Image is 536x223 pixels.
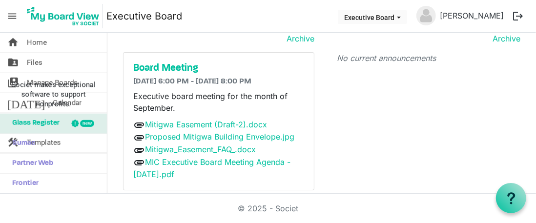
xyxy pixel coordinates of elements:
[7,114,60,133] span: Glass Register
[7,33,19,52] span: home
[7,174,39,193] span: Frontier
[133,119,145,131] span: attachment
[24,4,106,28] a: My Board View Logo
[436,6,508,25] a: [PERSON_NAME]
[145,144,256,154] a: Mitigwa_Easement_FAQ_.docx
[145,132,294,142] a: Proposed Mitigwa Building Envelope.jpg
[4,80,103,109] span: Societ makes exceptional software to support nonprofits.
[7,134,35,153] span: Sumac
[7,53,19,72] span: folder_shared
[7,154,53,173] span: Partner Web
[133,132,145,143] span: attachment
[24,4,103,28] img: My Board View Logo
[3,7,21,25] span: menu
[416,6,436,25] img: no-profile-picture.svg
[238,203,298,213] a: © 2025 - Societ
[27,73,78,92] span: Manage Boards
[27,53,42,72] span: Files
[133,157,145,168] span: attachment
[145,120,267,129] a: Mitigwa Easement (Draft-2).docx
[283,33,314,44] a: Archive
[7,73,19,92] span: switch_account
[80,120,94,127] div: new
[133,144,145,156] span: attachment
[133,77,304,86] h6: [DATE] 6:00 PM - [DATE] 8:00 PM
[337,52,520,64] p: No current announcements
[338,10,407,24] button: Executive Board dropdownbutton
[133,62,304,74] a: Board Meeting
[27,33,47,52] span: Home
[106,6,182,26] a: Executive Board
[489,33,520,44] a: Archive
[133,90,304,114] p: Executive board meeting for the month of September.
[508,6,528,26] button: logout
[133,157,290,180] a: MIC Executive Board Meeting Agenda - [DATE].pdf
